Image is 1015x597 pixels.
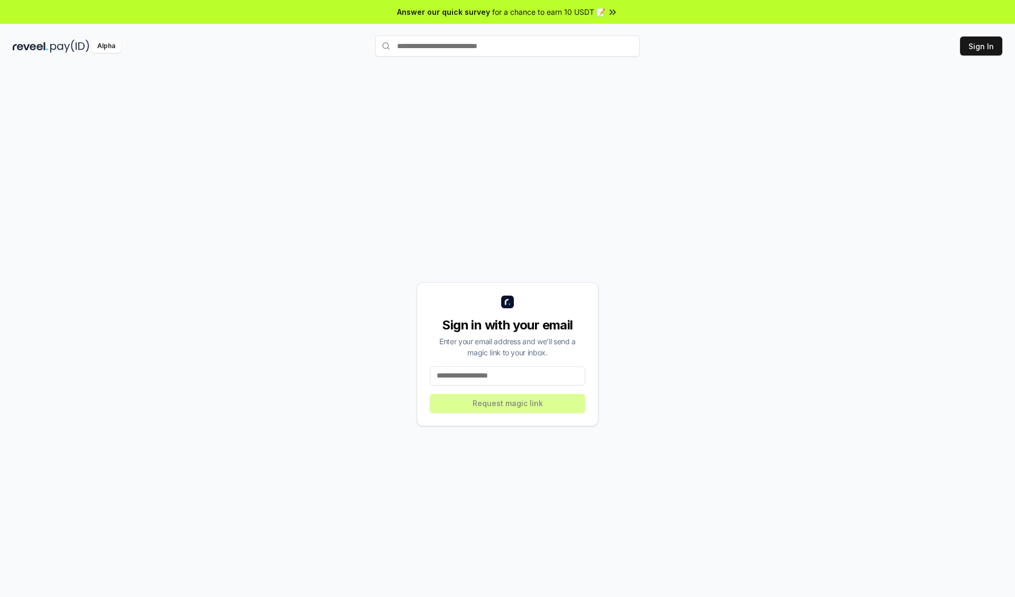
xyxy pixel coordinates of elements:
span: for a chance to earn 10 USDT 📝 [492,6,605,17]
img: logo_small [501,296,514,308]
span: Answer our quick survey [397,6,490,17]
button: Sign In [960,36,1002,56]
img: pay_id [50,40,89,53]
div: Sign in with your email [430,317,585,334]
div: Alpha [91,40,121,53]
img: reveel_dark [13,40,48,53]
div: Enter your email address and we’ll send a magic link to your inbox. [430,336,585,358]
